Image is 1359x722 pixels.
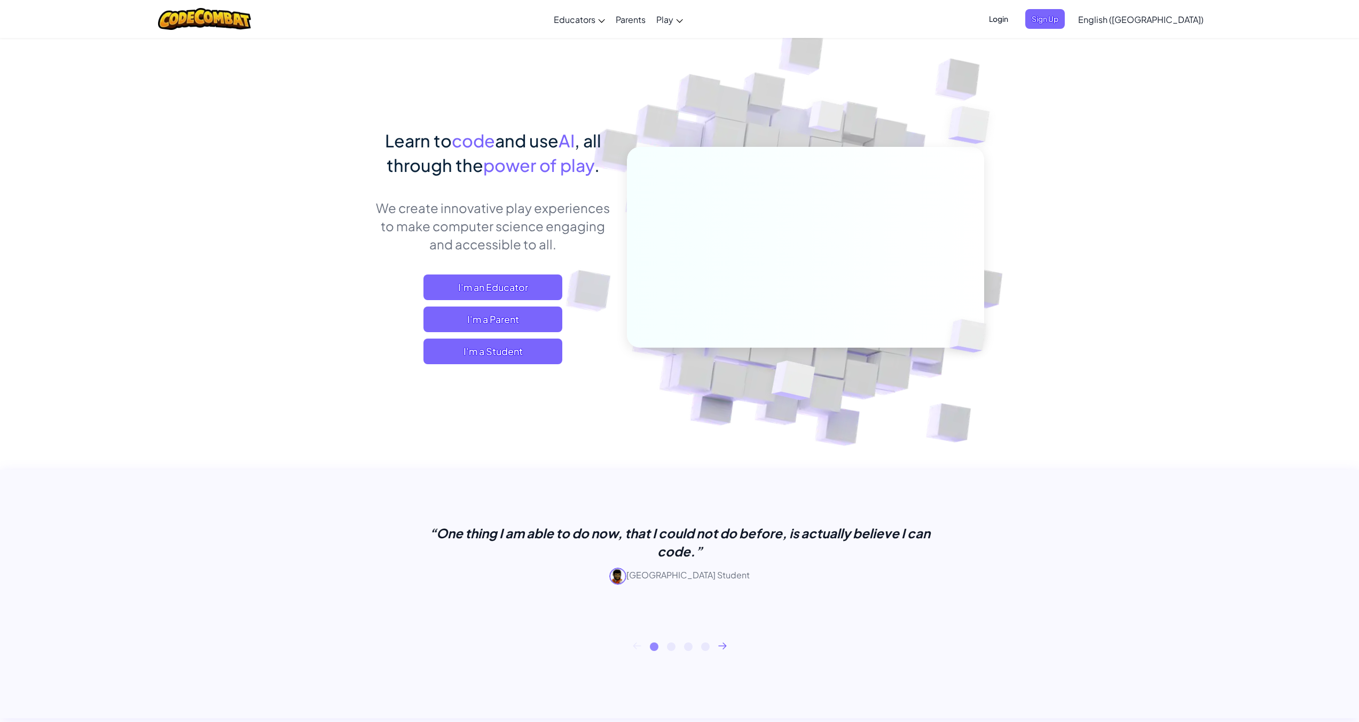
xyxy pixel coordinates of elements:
button: 4 [701,642,710,651]
button: Sign Up [1025,9,1065,29]
button: I'm a Student [423,339,562,364]
button: Login [983,9,1015,29]
button: 1 [650,642,658,651]
span: and use [495,130,559,151]
span: code [452,130,495,151]
span: Play [656,14,673,25]
img: Overlap cubes [931,297,1011,375]
p: [GEOGRAPHIC_DATA] Student [413,568,947,585]
img: CodeCombat logo [158,8,252,30]
a: English ([GEOGRAPHIC_DATA]) [1073,5,1209,34]
span: power of play [483,154,594,176]
img: Overlap cubes [788,80,865,159]
a: Educators [548,5,610,34]
a: Play [651,5,688,34]
button: 2 [667,642,675,651]
img: avatar [609,568,626,585]
img: Overlap cubes [745,338,840,427]
button: 3 [684,642,693,651]
span: . [594,154,600,176]
span: Educators [554,14,595,25]
a: I'm a Parent [423,307,562,332]
img: Overlap cubes [927,80,1019,170]
a: I'm an Educator [423,274,562,300]
p: We create innovative play experiences to make computer science engaging and accessible to all. [375,199,611,253]
a: Parents [610,5,651,34]
p: “One thing I am able to do now, that I could not do before, is actually believe I can code.” [413,524,947,560]
span: Learn to [385,130,452,151]
span: English ([GEOGRAPHIC_DATA]) [1078,14,1204,25]
span: AI [559,130,575,151]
